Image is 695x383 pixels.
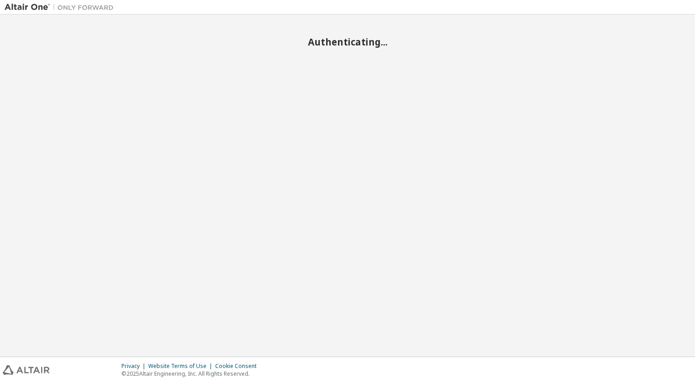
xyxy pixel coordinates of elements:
div: Privacy [121,363,148,370]
div: Website Terms of Use [148,363,215,370]
div: Cookie Consent [215,363,262,370]
img: Altair One [5,3,118,12]
img: altair_logo.svg [3,365,50,375]
h2: Authenticating... [5,36,690,48]
p: © 2025 Altair Engineering, Inc. All Rights Reserved. [121,370,262,378]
